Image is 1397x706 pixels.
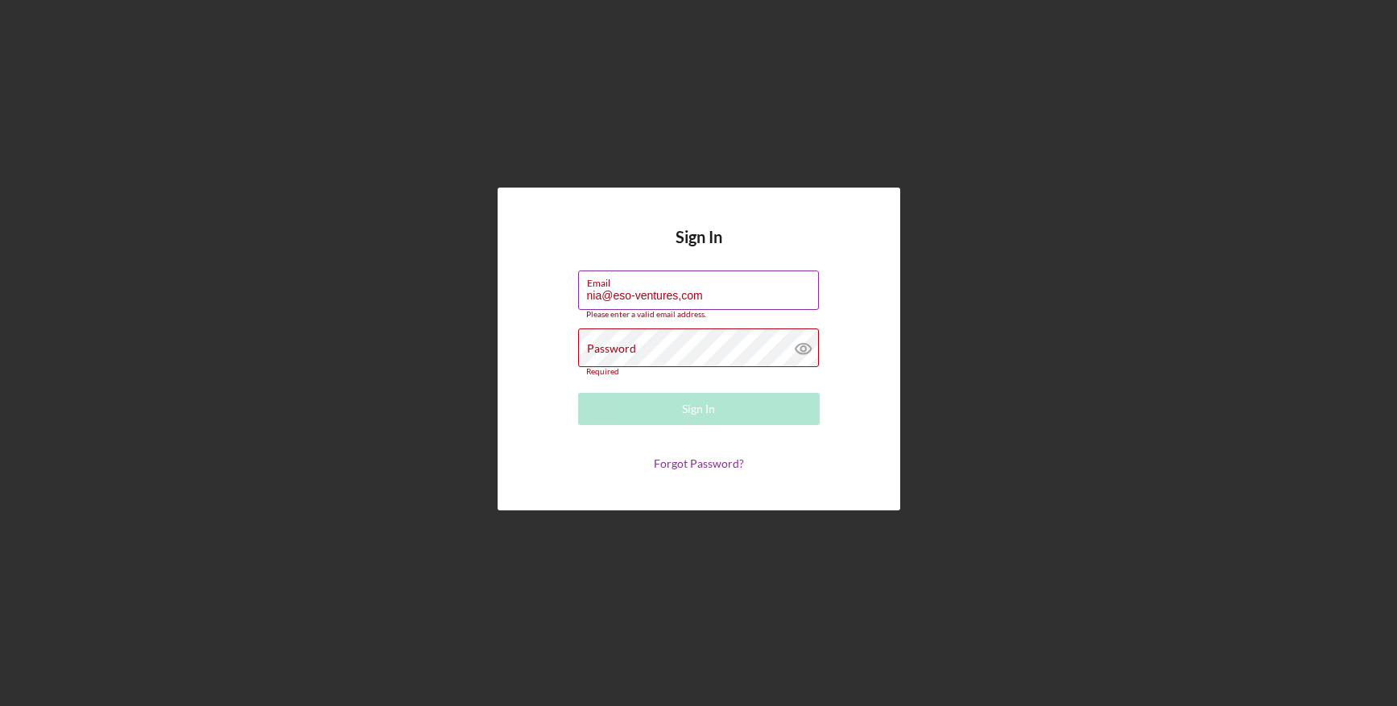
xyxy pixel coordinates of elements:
[578,393,820,425] button: Sign In
[682,393,715,425] div: Sign In
[587,342,636,355] label: Password
[676,228,722,270] h4: Sign In
[578,310,820,320] div: Please enter a valid email address.
[654,456,744,470] a: Forgot Password?
[578,367,820,377] div: Required
[587,271,819,289] label: Email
